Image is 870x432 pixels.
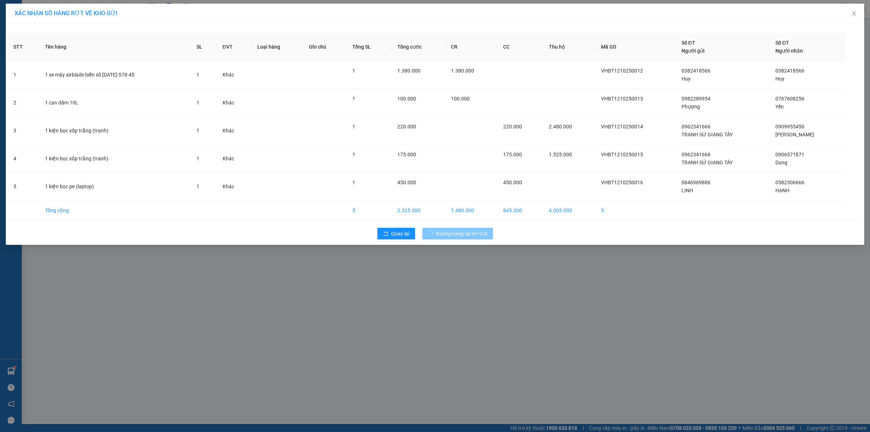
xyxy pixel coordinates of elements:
span: 1 [352,68,355,74]
td: Khác [217,89,252,117]
span: 220.000 [503,124,522,129]
td: 1 [8,61,39,89]
span: TRANH SỨ GIANG TÂY [681,132,733,137]
span: 0909955450 [775,124,804,129]
span: [PERSON_NAME] [775,132,814,137]
span: 1 [196,100,199,106]
span: 100.000 [451,96,470,102]
span: 450.000 [503,180,522,185]
span: HẠNH [775,188,790,193]
th: Ghi chú [303,33,347,61]
span: 2.480.000 [549,124,572,129]
span: Huy [681,76,691,82]
td: 5 [8,173,39,201]
span: 1 [352,96,355,102]
span: 0382418566 [775,68,804,74]
span: 0962341666 [681,152,710,157]
span: loading [428,231,436,236]
span: 100.000 [397,96,416,102]
span: 1.380.000 [451,68,474,74]
span: Dung [775,160,787,165]
th: STT [8,33,39,61]
span: 450.000 [397,180,416,185]
span: VHBT1210250012 [601,68,643,74]
span: 1 [196,156,199,161]
span: Người gửi [681,48,705,54]
td: 1 kiện bọc xốp trắng (tranh) [39,117,191,145]
span: 0582306666 [775,180,804,185]
span: 1 [196,184,199,189]
td: 1 can dấm 10L [39,89,191,117]
td: 1.480.000 [445,201,497,221]
td: 2.325.000 [391,201,445,221]
span: 1 [352,124,355,129]
span: Huy [775,76,784,82]
span: Người nhận [775,48,803,54]
span: 220.000 [397,124,416,129]
span: Yến [775,104,784,110]
td: 1 xe máy airblade biển số [DATE]-578-45 [39,61,191,89]
span: 0382418566 [681,68,710,74]
td: Khác [217,173,252,201]
button: rollbackQuay lại [377,228,415,239]
th: SL [191,33,217,61]
span: 0767608256 [775,96,804,102]
td: 5 [595,201,676,221]
span: 175.000 [397,152,416,157]
th: Tổng SL [347,33,391,61]
span: 1 [352,152,355,157]
td: Khác [217,61,252,89]
span: 1 [196,72,199,78]
td: 1 kiện bọc xốp trắng (tranh) [39,145,191,173]
th: Loại hàng [252,33,303,61]
span: 1 [196,128,199,133]
span: Số ĐT [775,40,789,46]
span: 1 [352,180,355,185]
th: Thu hộ [543,33,595,61]
td: Khác [217,117,252,145]
span: VHBT1210250016 [601,180,643,185]
span: XÁC NHẬN SỐ HÀNG RỚT VỀ KHO GỬI [14,10,117,17]
span: Phượng [681,104,700,110]
th: Tổng cước [391,33,445,61]
th: ĐVT [217,33,252,61]
td: 845.000 [497,201,543,221]
span: 0982289954 [681,96,710,102]
td: 1 kiện bọc pe (laptop) [39,173,191,201]
span: rollback [383,231,388,237]
td: 4.005.000 [543,201,595,221]
span: Xuống hàng tại VP Gửi [436,230,487,238]
td: Tổng cộng [39,201,191,221]
span: TRANH SỨ GIANG TÂY [681,160,733,165]
span: 1.525.000 [549,152,572,157]
span: 0906571871 [775,152,804,157]
td: 4 [8,145,39,173]
span: 175.000 [503,152,522,157]
span: 0846969886 [681,180,710,185]
th: Tên hàng [39,33,191,61]
button: Close [844,4,864,24]
td: 3 [8,117,39,145]
span: VHBT1210250014 [601,124,643,129]
span: Quay lại [391,230,409,238]
th: Mã GD [595,33,676,61]
span: close [851,11,857,16]
span: Số ĐT [681,40,695,46]
span: 0962341666 [681,124,710,129]
span: 1.380.000 [397,68,420,74]
th: CC [497,33,543,61]
span: VHBT1210250015 [601,152,643,157]
th: CR [445,33,497,61]
td: Khác [217,145,252,173]
span: VHBT1210250013 [601,96,643,102]
td: 5 [347,201,391,221]
button: Xuống hàng tại VP Gửi [422,228,493,239]
td: 2 [8,89,39,117]
span: LINH [681,188,693,193]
